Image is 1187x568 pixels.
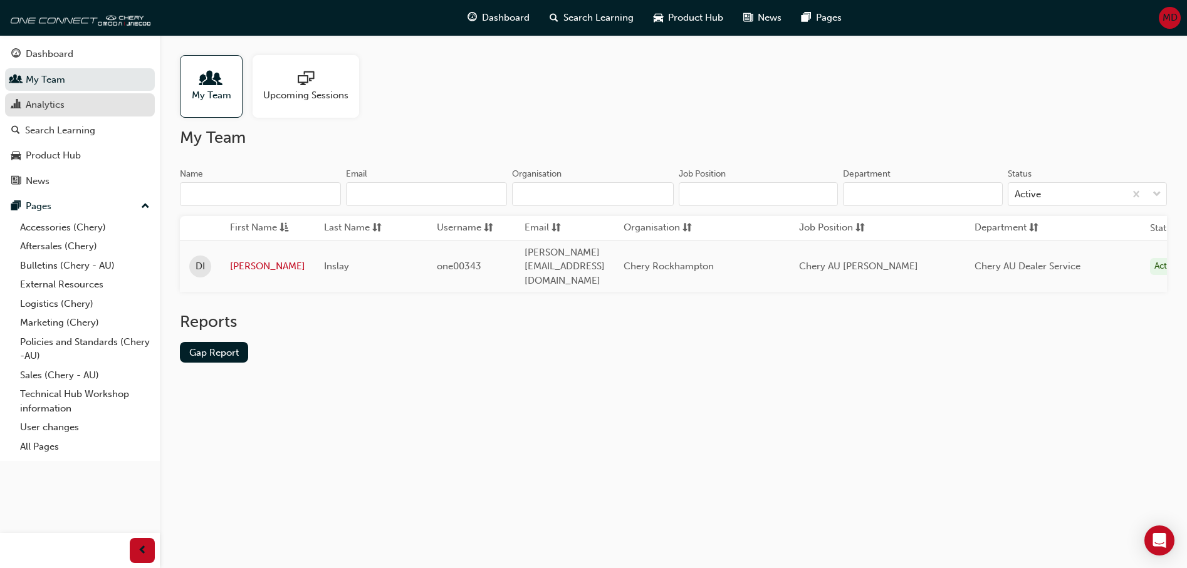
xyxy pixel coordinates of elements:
[733,5,792,31] a: news-iconNews
[138,543,147,559] span: prev-icon
[843,168,891,180] div: Department
[180,342,248,363] a: Gap Report
[624,220,693,236] button: Organisationsorting-icon
[298,71,314,88] span: sessionType_ONLINE_URL-icon
[6,5,150,30] img: oneconnect
[624,220,680,236] span: Organisation
[758,11,782,25] span: News
[484,220,493,236] span: sorting-icon
[15,275,155,294] a: External Resources
[180,182,341,206] input: Name
[180,312,1167,332] h2: Reports
[15,218,155,237] a: Accessories (Chery)
[180,168,203,180] div: Name
[563,11,634,25] span: Search Learning
[25,123,95,138] div: Search Learning
[11,125,20,137] span: search-icon
[743,10,753,26] span: news-icon
[482,11,530,25] span: Dashboard
[668,11,723,25] span: Product Hub
[458,5,540,31] a: guage-iconDashboard
[654,10,663,26] span: car-icon
[5,43,155,66] a: Dashboard
[1015,187,1041,202] div: Active
[26,148,81,163] div: Product Hub
[525,220,593,236] button: Emailsorting-icon
[26,174,50,188] div: News
[468,10,477,26] span: guage-icon
[1144,525,1174,555] div: Open Intercom Messenger
[624,261,714,272] span: Chery Rockhampton
[5,93,155,116] a: Analytics
[15,366,155,385] a: Sales (Chery - AU)
[679,168,726,180] div: Job Position
[1163,11,1178,25] span: MD
[550,10,558,26] span: search-icon
[437,261,481,272] span: one00343
[799,220,853,236] span: Job Position
[437,220,481,236] span: Username
[15,385,155,418] a: Technical Hub Workshop information
[180,128,1167,148] h2: My Team
[512,168,562,180] div: Organisation
[324,220,393,236] button: Last Namesorting-icon
[5,170,155,193] a: News
[180,55,253,118] a: My Team
[644,5,733,31] a: car-iconProduct Hub
[975,261,1080,272] span: Chery AU Dealer Service
[1029,220,1038,236] span: sorting-icon
[11,75,21,86] span: people-icon
[346,168,367,180] div: Email
[253,55,369,118] a: Upcoming Sessions
[196,259,205,274] span: DI
[11,176,21,187] span: news-icon
[552,220,561,236] span: sorting-icon
[799,220,868,236] button: Job Positionsorting-icon
[26,47,73,61] div: Dashboard
[975,220,1043,236] button: Departmentsorting-icon
[26,199,51,214] div: Pages
[799,261,918,272] span: Chery AU [PERSON_NAME]
[263,88,348,103] span: Upcoming Sessions
[15,437,155,457] a: All Pages
[975,220,1027,236] span: Department
[5,119,155,142] a: Search Learning
[540,5,644,31] a: search-iconSearch Learning
[5,195,155,218] button: Pages
[5,40,155,195] button: DashboardMy TeamAnalyticsSearch LearningProduct HubNews
[230,220,299,236] button: First Nameasc-icon
[11,49,21,60] span: guage-icon
[141,199,150,215] span: up-icon
[280,220,289,236] span: asc-icon
[15,313,155,333] a: Marketing (Chery)
[679,182,839,206] input: Job Position
[203,71,219,88] span: people-icon
[792,5,852,31] a: pages-iconPages
[372,220,382,236] span: sorting-icon
[512,182,673,206] input: Organisation
[1150,221,1176,235] th: Status
[816,11,842,25] span: Pages
[324,220,370,236] span: Last Name
[192,88,231,103] span: My Team
[15,237,155,256] a: Aftersales (Chery)
[5,144,155,167] a: Product Hub
[230,259,305,274] a: [PERSON_NAME]
[525,247,605,286] span: [PERSON_NAME][EMAIL_ADDRESS][DOMAIN_NAME]
[15,256,155,276] a: Bulletins (Chery - AU)
[1159,7,1181,29] button: MD
[437,220,506,236] button: Usernamesorting-icon
[5,68,155,91] a: My Team
[26,98,65,112] div: Analytics
[682,220,692,236] span: sorting-icon
[15,294,155,314] a: Logistics (Chery)
[230,220,277,236] span: First Name
[1008,168,1032,180] div: Status
[843,182,1003,206] input: Department
[802,10,811,26] span: pages-icon
[15,333,155,366] a: Policies and Standards (Chery -AU)
[1153,187,1161,203] span: down-icon
[855,220,865,236] span: sorting-icon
